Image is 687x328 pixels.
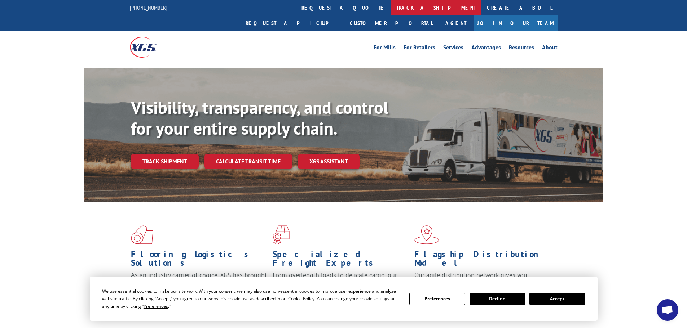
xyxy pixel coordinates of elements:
[657,299,678,321] div: Open chat
[298,154,360,169] a: XGS ASSISTANT
[414,250,551,271] h1: Flagship Distribution Model
[102,287,401,310] div: We use essential cookies to make our site work. With your consent, we may also use non-essential ...
[529,293,585,305] button: Accept
[131,96,388,139] b: Visibility, transparency, and control for your entire supply chain.
[204,154,292,169] a: Calculate transit time
[240,15,344,31] a: Request a pickup
[409,293,465,305] button: Preferences
[542,45,558,53] a: About
[273,250,409,271] h1: Specialized Freight Experts
[130,4,167,11] a: [PHONE_NUMBER]
[344,15,438,31] a: Customer Portal
[443,45,463,53] a: Services
[144,303,168,309] span: Preferences
[288,296,314,302] span: Cookie Policy
[90,277,598,321] div: Cookie Consent Prompt
[438,15,474,31] a: Agent
[131,271,267,296] span: As an industry carrier of choice, XGS has brought innovation and dedication to flooring logistics...
[509,45,534,53] a: Resources
[273,225,290,244] img: xgs-icon-focused-on-flooring-red
[374,45,396,53] a: For Mills
[273,271,409,303] p: From overlength loads to delicate cargo, our experienced staff knows the best way to move your fr...
[131,250,267,271] h1: Flooring Logistics Solutions
[471,45,501,53] a: Advantages
[414,225,439,244] img: xgs-icon-flagship-distribution-model-red
[470,293,525,305] button: Decline
[131,225,153,244] img: xgs-icon-total-supply-chain-intelligence-red
[414,271,547,288] span: Our agile distribution network gives you nationwide inventory management on demand.
[131,154,199,169] a: Track shipment
[474,15,558,31] a: Join Our Team
[404,45,435,53] a: For Retailers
